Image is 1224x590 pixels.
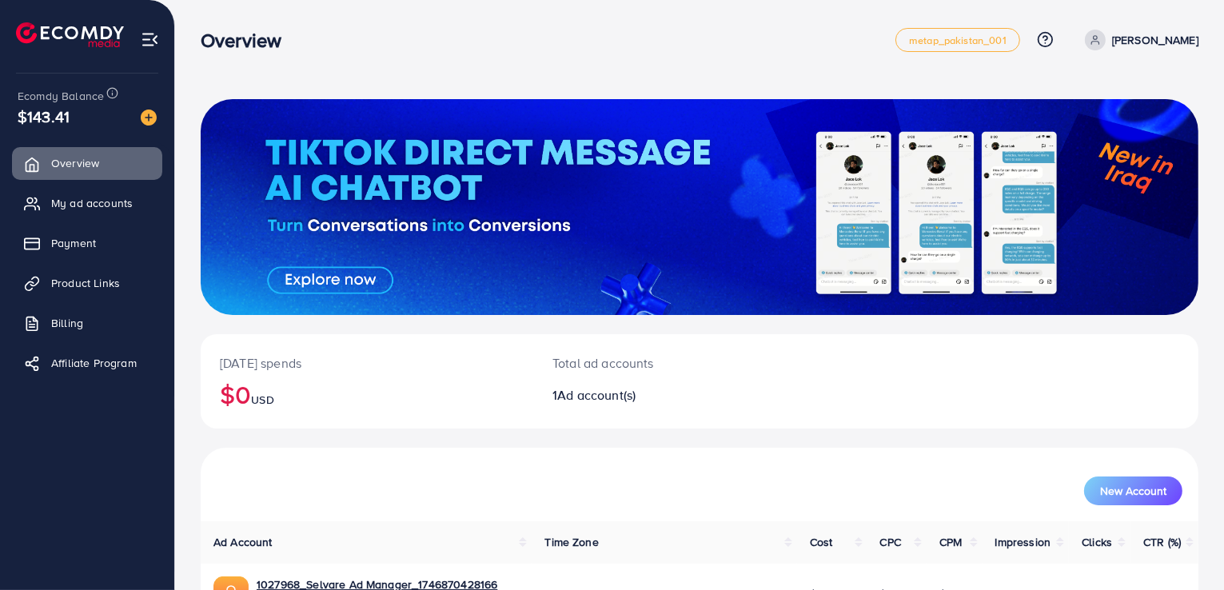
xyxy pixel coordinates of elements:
[552,388,764,403] h2: 1
[51,355,137,371] span: Affiliate Program
[12,267,162,299] a: Product Links
[1084,476,1182,505] button: New Account
[12,307,162,339] a: Billing
[213,534,273,550] span: Ad Account
[1156,518,1212,578] iframe: Chat
[51,315,83,331] span: Billing
[939,534,962,550] span: CPM
[18,88,104,104] span: Ecomdy Balance
[141,30,159,49] img: menu
[552,353,764,373] p: Total ad accounts
[895,28,1020,52] a: metap_pakistan_001
[12,227,162,259] a: Payment
[201,29,294,52] h3: Overview
[909,35,1007,46] span: metap_pakistan_001
[251,392,273,408] span: USD
[12,347,162,379] a: Affiliate Program
[18,105,70,128] span: $143.41
[544,534,598,550] span: Time Zone
[1112,30,1198,50] p: [PERSON_NAME]
[220,379,514,409] h2: $0
[995,534,1051,550] span: Impression
[1082,534,1112,550] span: Clicks
[880,534,901,550] span: CPC
[220,353,514,373] p: [DATE] spends
[51,155,99,171] span: Overview
[12,147,162,179] a: Overview
[12,187,162,219] a: My ad accounts
[557,386,636,404] span: Ad account(s)
[1143,534,1181,550] span: CTR (%)
[141,110,157,126] img: image
[16,22,124,47] img: logo
[810,534,833,550] span: Cost
[1078,30,1198,50] a: [PERSON_NAME]
[51,235,96,251] span: Payment
[51,275,120,291] span: Product Links
[51,195,133,211] span: My ad accounts
[1100,485,1166,496] span: New Account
